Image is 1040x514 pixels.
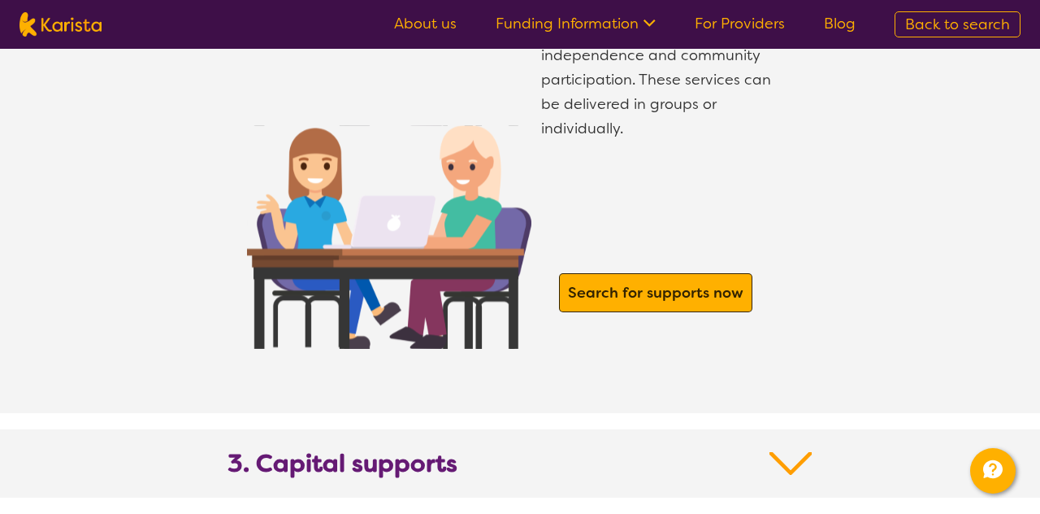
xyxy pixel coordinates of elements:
[895,11,1020,37] a: Back to search
[247,125,531,349] img: NDIS Support Coordination
[564,278,747,307] a: Search for supports now
[227,449,457,478] b: 3. Capital supports
[394,14,457,33] a: About us
[695,14,785,33] a: For Providers
[824,14,856,33] a: Blog
[905,15,1010,34] span: Back to search
[496,14,656,33] a: Funding Information
[568,283,743,303] b: Search for supports now
[769,449,812,478] img: Down Arrow
[19,12,102,37] img: Karista logo
[970,448,1016,494] button: Channel Menu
